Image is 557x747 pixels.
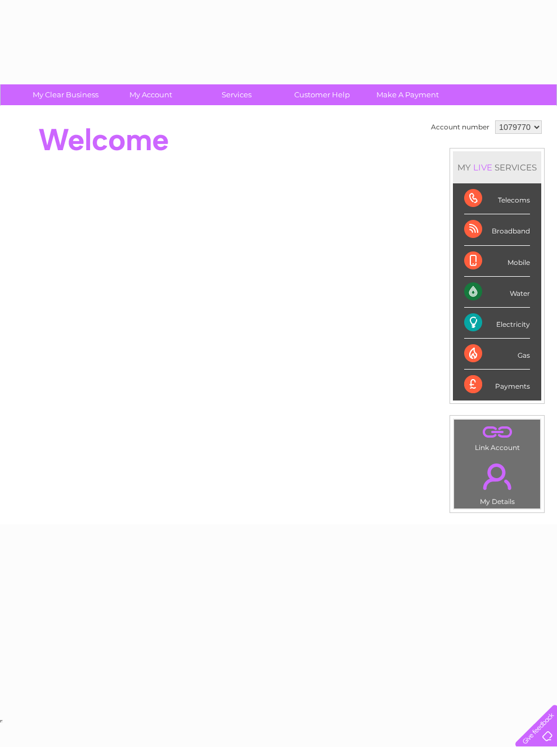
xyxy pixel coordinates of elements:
[453,419,541,454] td: Link Account
[428,118,492,137] td: Account number
[464,370,530,400] div: Payments
[453,454,541,509] td: My Details
[457,422,537,442] a: .
[361,84,454,105] a: Make A Payment
[464,339,530,370] div: Gas
[276,84,369,105] a: Customer Help
[464,308,530,339] div: Electricity
[105,84,197,105] a: My Account
[464,277,530,308] div: Water
[457,457,537,496] a: .
[19,84,112,105] a: My Clear Business
[471,162,495,173] div: LIVE
[464,246,530,277] div: Mobile
[190,84,283,105] a: Services
[464,183,530,214] div: Telecoms
[464,214,530,245] div: Broadband
[453,151,541,183] div: MY SERVICES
